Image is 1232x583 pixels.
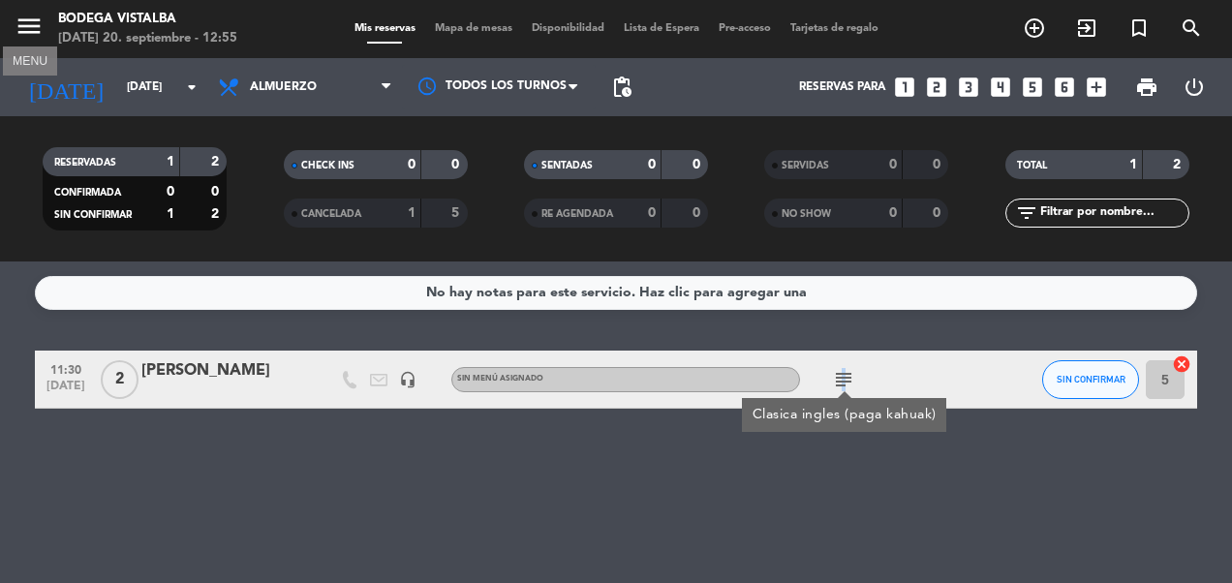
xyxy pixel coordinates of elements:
span: RE AGENDADA [541,209,613,219]
strong: 2 [211,207,223,221]
span: SIN CONFIRMAR [1057,374,1125,384]
span: 11:30 [42,357,90,380]
span: Lista de Espera [614,23,709,34]
strong: 2 [1173,158,1185,171]
span: Mapa de mesas [425,23,522,34]
span: TOTAL [1017,161,1047,170]
span: CANCELADA [301,209,361,219]
strong: 1 [167,155,174,169]
span: Sin menú asignado [457,375,543,383]
span: CONFIRMADA [54,188,121,198]
div: LOG OUT [1170,58,1217,116]
i: [DATE] [15,66,117,108]
strong: 0 [693,206,704,220]
i: headset_mic [399,371,416,388]
span: NO SHOW [782,209,831,219]
strong: 0 [933,158,944,171]
span: Mis reservas [345,23,425,34]
strong: 2 [211,155,223,169]
i: cancel [1172,354,1191,374]
strong: 1 [167,207,174,221]
strong: 0 [167,185,174,199]
div: [PERSON_NAME] [141,358,306,384]
div: No hay notas para este servicio. Haz clic para agregar una [426,282,807,304]
span: pending_actions [610,76,633,99]
span: print [1135,76,1158,99]
strong: 1 [1129,158,1137,171]
strong: 1 [408,206,416,220]
i: subject [832,368,855,391]
i: add_circle_outline [1023,16,1046,40]
i: looks_6 [1052,75,1077,100]
div: [DATE] 20. septiembre - 12:55 [58,29,237,48]
i: looks_5 [1020,75,1045,100]
span: CHECK INS [301,161,354,170]
button: menu [15,12,44,47]
i: turned_in_not [1127,16,1151,40]
span: RESERVADAS [54,158,116,168]
div: MENU [3,51,57,69]
strong: 0 [451,158,463,171]
span: [DATE] [42,380,90,402]
span: SIN CONFIRMAR [54,210,132,220]
i: menu [15,12,44,41]
strong: 0 [889,206,897,220]
i: search [1180,16,1203,40]
div: BODEGA VISTALBA [58,10,237,29]
span: 2 [101,360,139,399]
span: Almuerzo [250,80,317,94]
span: SERVIDAS [782,161,829,170]
span: Pre-acceso [709,23,781,34]
strong: 0 [211,185,223,199]
i: arrow_drop_down [180,76,203,99]
span: Reservas para [799,80,885,94]
strong: 0 [648,158,656,171]
span: Disponibilidad [522,23,614,34]
i: looks_3 [956,75,981,100]
span: SENTADAS [541,161,593,170]
strong: 0 [408,158,416,171]
i: add_box [1084,75,1109,100]
strong: 0 [648,206,656,220]
i: looks_two [924,75,949,100]
input: Filtrar por nombre... [1038,202,1188,224]
span: Tarjetas de regalo [781,23,888,34]
button: SIN CONFIRMAR [1042,360,1139,399]
i: exit_to_app [1075,16,1098,40]
i: filter_list [1015,201,1038,225]
i: looks_one [892,75,917,100]
div: Clasica ingles (paga kahuak) [753,405,937,425]
strong: 0 [693,158,704,171]
strong: 0 [889,158,897,171]
i: looks_4 [988,75,1013,100]
strong: 5 [451,206,463,220]
i: power_settings_new [1183,76,1206,99]
strong: 0 [933,206,944,220]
